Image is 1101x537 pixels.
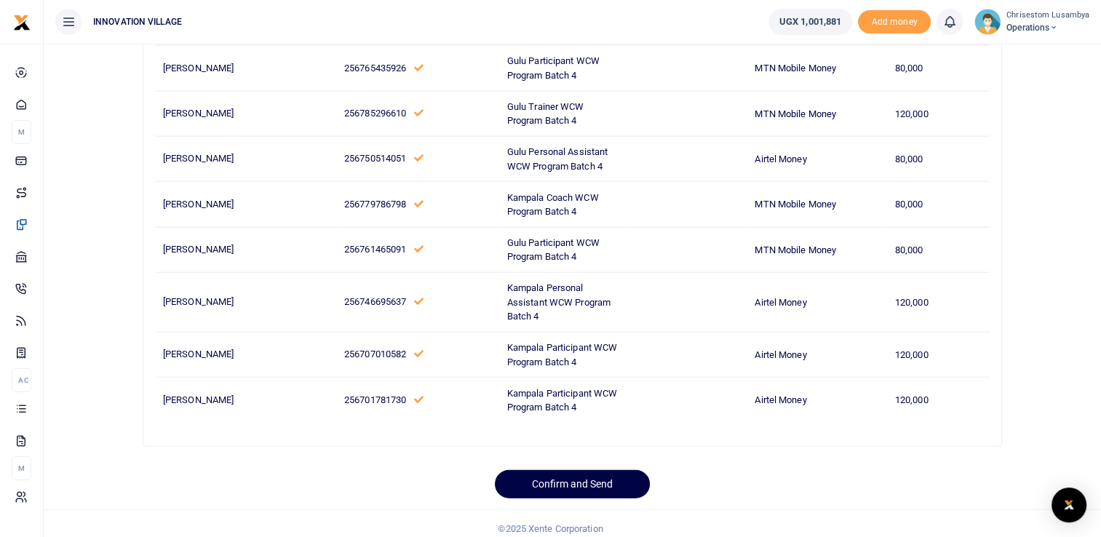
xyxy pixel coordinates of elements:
[344,349,406,359] span: 256707010582
[163,394,234,405] span: [PERSON_NAME]
[344,108,406,119] span: 256785296610
[344,63,406,73] span: 256765435926
[163,244,234,255] span: [PERSON_NAME]
[747,46,886,91] td: MTN Mobile Money
[747,227,886,272] td: MTN Mobile Money
[163,63,234,73] span: [PERSON_NAME]
[12,456,31,480] li: M
[887,91,990,136] td: 120,000
[974,9,1001,35] img: profile-user
[747,378,886,423] td: Airtel Money
[499,137,627,182] td: Gulu Personal Assistant WCW Program Batch 4
[974,9,1089,35] a: profile-user Chrisestom Lusambya Operations
[768,9,852,35] a: UGX 1,001,881
[1052,488,1086,522] div: Open Intercom Messenger
[858,10,931,34] span: Add money
[763,9,858,35] li: Wallet ballance
[163,296,234,307] span: [PERSON_NAME]
[499,46,627,91] td: Gulu Participant WCW Program Batch 4
[1006,9,1089,22] small: Chrisestom Lusambya
[163,108,234,119] span: [PERSON_NAME]
[499,378,627,423] td: Kampala Participant WCW Program Batch 4
[344,199,406,210] span: 256779786798
[414,199,424,210] a: This number has been validated
[887,137,990,182] td: 80,000
[495,470,650,498] button: Confirm and Send
[344,394,406,405] span: 256701781730
[747,91,886,136] td: MTN Mobile Money
[163,349,234,359] span: [PERSON_NAME]
[887,273,990,333] td: 120,000
[747,273,886,333] td: Airtel Money
[87,15,188,28] span: INNOVATION VILLAGE
[414,394,424,405] a: This number has been validated
[12,368,31,392] li: Ac
[858,15,931,26] a: Add money
[414,153,424,164] a: This number has been validated
[887,46,990,91] td: 80,000
[747,333,886,378] td: Airtel Money
[414,296,424,307] a: This number has been validated
[499,182,627,227] td: Kampala Coach WCW Program Batch 4
[344,153,406,164] span: 256750514051
[499,333,627,378] td: Kampala Participant WCW Program Batch 4
[747,137,886,182] td: Airtel Money
[12,120,31,144] li: M
[344,296,406,307] span: 256746695637
[1006,21,1089,34] span: Operations
[887,182,990,227] td: 80,000
[414,349,424,359] a: This number has been validated
[499,273,627,333] td: Kampala Personal Assistant WCW Program Batch 4
[163,199,234,210] span: [PERSON_NAME]
[779,15,841,29] span: UGX 1,001,881
[499,227,627,272] td: Gulu Participant WCW Program Batch 4
[163,153,234,164] span: [PERSON_NAME]
[13,14,31,31] img: logo-small
[414,244,424,255] a: This number has been validated
[887,378,990,423] td: 120,000
[747,182,886,227] td: MTN Mobile Money
[414,108,424,119] a: This number has been validated
[887,227,990,272] td: 80,000
[858,10,931,34] li: Toup your wallet
[499,91,627,136] td: Gulu Trainer WCW Program Batch 4
[887,333,990,378] td: 120,000
[344,244,406,255] span: 256761465091
[13,16,31,27] a: logo-small logo-large logo-large
[414,63,424,73] a: This number has been validated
